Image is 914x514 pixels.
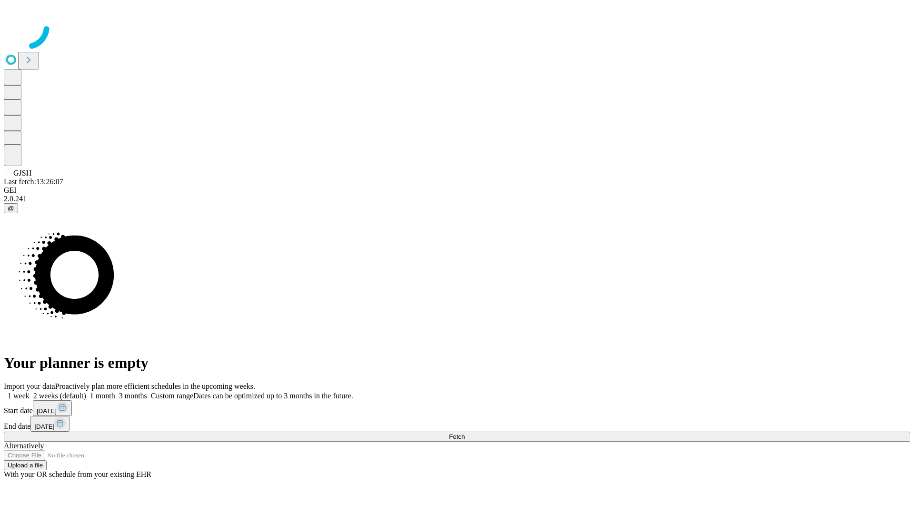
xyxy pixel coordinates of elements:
[193,392,353,400] span: Dates can be optimized up to 3 months in the future.
[4,442,44,450] span: Alternatively
[4,416,910,432] div: End date
[8,205,14,212] span: @
[4,382,55,390] span: Import your data
[30,416,70,432] button: [DATE]
[4,400,910,416] div: Start date
[37,407,57,415] span: [DATE]
[34,423,54,430] span: [DATE]
[8,392,30,400] span: 1 week
[90,392,115,400] span: 1 month
[55,382,255,390] span: Proactively plan more efficient schedules in the upcoming weeks.
[4,432,910,442] button: Fetch
[4,354,910,372] h1: Your planner is empty
[4,178,63,186] span: Last fetch: 13:26:07
[4,460,47,470] button: Upload a file
[13,169,31,177] span: GJSH
[151,392,193,400] span: Custom range
[33,400,72,416] button: [DATE]
[4,470,151,478] span: With your OR schedule from your existing EHR
[119,392,147,400] span: 3 months
[4,186,910,195] div: GEI
[4,195,910,203] div: 2.0.241
[33,392,86,400] span: 2 weeks (default)
[449,433,465,440] span: Fetch
[4,203,18,213] button: @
